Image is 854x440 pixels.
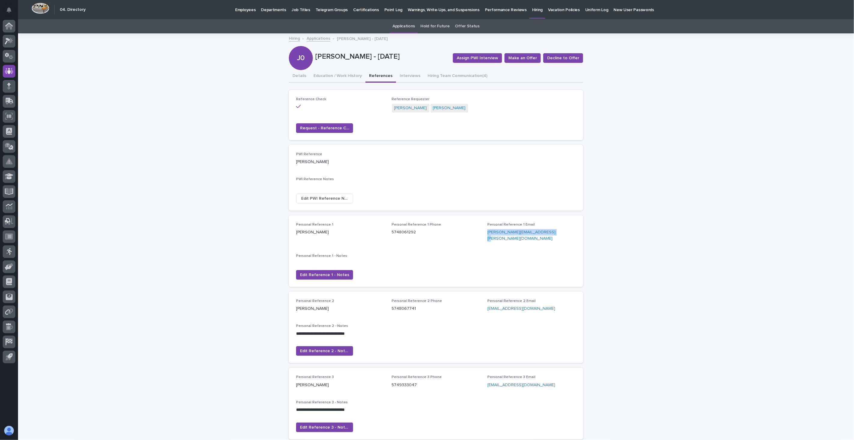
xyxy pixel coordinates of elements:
span: Assign PWI Interview [457,55,498,61]
p: [PERSON_NAME] [296,306,385,312]
button: Edit PWI Reference Notes [296,194,353,203]
button: users-avatar [3,424,15,437]
a: [EMAIL_ADDRESS][DOMAIN_NAME] [487,306,555,311]
button: Request - Reference Check [296,123,353,133]
button: Education / Work History [310,70,365,83]
span: Personal Reference 3 [296,375,334,379]
button: Edit Reference 3 - Notes [296,423,353,432]
span: Edit Reference 3 - Notes [300,424,349,430]
a: 5749333047 [392,383,417,387]
p: [PERSON_NAME] - [DATE] [337,35,388,42]
span: Personal Reference 2 [296,299,334,303]
a: [PERSON_NAME][EMAIL_ADDRESS][PERSON_NAME][DOMAIN_NAME] [487,230,556,241]
span: Make an Offer [508,55,537,61]
span: Personal Reference 1 - Notes [296,254,347,258]
a: 5748061292 [392,230,416,234]
p: [PERSON_NAME] [296,382,385,388]
p: [PERSON_NAME] [296,229,385,235]
a: Applications [392,19,415,33]
span: Personal Reference 3 Phone [392,375,442,379]
button: Details [289,70,310,83]
span: Decline to Offer [547,55,579,61]
button: References [365,70,396,83]
a: [PERSON_NAME] [394,105,427,111]
span: Personal Reference 2 - Notes [296,324,348,328]
span: Reference Requester [392,97,430,101]
div: Notifications [8,7,15,17]
button: Hiring Team Communication (4) [424,70,491,83]
span: Edit Reference 2 - Notes [300,348,349,354]
span: Reference Check [296,97,326,101]
span: Request - Reference Check [300,125,349,131]
button: Edit Reference 1 - Notes [296,270,353,280]
a: Offer Status [455,19,480,33]
button: Notifications [3,4,15,16]
span: Edit PWI Reference Notes [301,195,348,202]
span: Personal Reference 1 Email [487,223,535,226]
span: Personal Reference 3 Email [487,375,535,379]
span: Personal Reference 2 Email [487,299,536,303]
button: Interviews [396,70,424,83]
a: Hiring [289,35,300,42]
span: Personal Reference 3 - Notes [296,401,348,404]
span: Personal Reference 2 Phone [392,299,442,303]
button: Edit Reference 2 - Notes [296,346,353,356]
button: Make an Offer [504,53,541,63]
span: Edit Reference 1 - Notes [300,272,349,278]
button: Decline to Offer [543,53,583,63]
h2: 04. Directory [60,7,86,12]
a: Hold for Future [420,19,450,33]
span: PWI Reference [296,152,322,156]
span: Personal Reference 1 Phone [392,223,441,226]
button: Assign PWI Interview [453,53,502,63]
a: 5748067741 [392,306,416,311]
span: Personal Reference 1 [296,223,333,226]
p: [PERSON_NAME] [296,159,385,165]
a: Applications [307,35,330,42]
div: J0 [289,29,313,62]
a: [EMAIL_ADDRESS][DOMAIN_NAME] [487,383,555,387]
p: [PERSON_NAME] - [DATE] [315,52,448,61]
a: [PERSON_NAME] [433,105,466,111]
span: PWI Reference Notes [296,177,334,181]
img: Workspace Logo [32,3,49,14]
